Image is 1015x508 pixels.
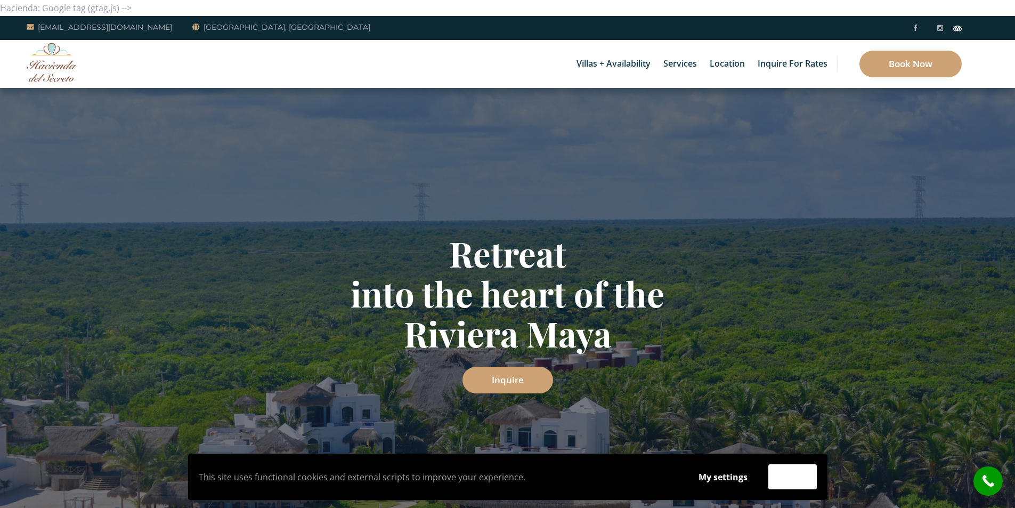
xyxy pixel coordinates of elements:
a: [GEOGRAPHIC_DATA], [GEOGRAPHIC_DATA] [192,21,370,34]
i: call [976,469,1000,493]
a: Services [658,40,702,88]
a: Villas + Availability [571,40,656,88]
img: Tripadvisor_logomark.svg [953,26,962,31]
a: Inquire for Rates [752,40,833,88]
button: My settings [688,465,758,489]
a: Inquire [462,367,553,393]
a: [EMAIL_ADDRESS][DOMAIN_NAME] [27,21,172,34]
button: Accept [768,464,817,489]
a: Location [704,40,750,88]
img: Awesome Logo [27,43,77,82]
a: Book Now [859,51,962,77]
h1: Retreat into the heart of the Riviera Maya [196,233,819,353]
p: This site uses functional cookies and external scripts to improve your experience. [199,469,678,485]
a: call [973,466,1003,496]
